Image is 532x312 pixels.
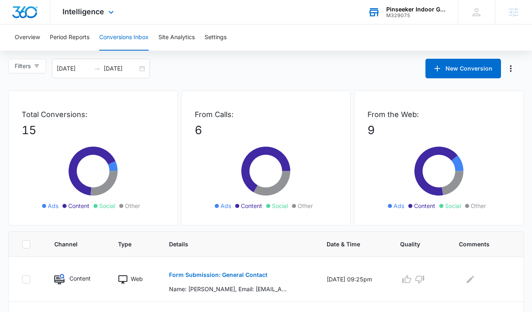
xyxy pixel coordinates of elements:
[62,7,104,16] span: Intelligence
[169,240,295,248] span: Details
[158,24,195,51] button: Site Analytics
[131,274,143,283] p: Web
[68,201,89,210] span: Content
[386,13,446,18] div: account id
[13,13,20,20] img: logo_orange.svg
[22,122,165,139] p: 15
[394,201,404,210] span: Ads
[317,257,391,302] td: [DATE] 09:25pm
[272,201,288,210] span: Social
[367,122,510,139] p: 9
[367,109,510,120] p: From the Web:
[504,62,517,75] button: Manage Numbers
[195,122,338,139] p: 6
[23,13,40,20] div: v 4.0.25
[241,201,262,210] span: Content
[169,265,267,285] button: Form Submission: General Contact
[169,272,267,278] p: Form Submission: General Contact
[21,21,90,28] div: Domain: [DOMAIN_NAME]
[22,109,165,120] p: Total Conversions:
[8,59,46,73] button: Filters
[386,6,446,13] div: account name
[90,48,138,53] div: Keywords by Traffic
[464,273,477,286] button: Edit Comments
[13,21,20,28] img: website_grey.svg
[57,64,91,73] input: Start date
[220,201,231,210] span: Ads
[400,240,427,248] span: Quality
[50,24,89,51] button: Period Reports
[205,24,227,51] button: Settings
[327,240,369,248] span: Date & Time
[169,285,288,293] p: Name: [PERSON_NAME], Email: [EMAIL_ADDRESS][DOMAIN_NAME], Phone: [PHONE_NUMBER], Notes: Hello, I ...
[425,59,501,78] button: New Conversion
[22,47,29,54] img: tab_domain_overview_orange.svg
[99,201,115,210] span: Social
[99,24,149,51] button: Conversions Inbox
[298,201,313,210] span: Other
[118,240,138,248] span: Type
[69,274,91,283] p: Content
[54,240,87,248] span: Channel
[445,201,461,210] span: Social
[31,48,73,53] div: Domain Overview
[94,65,100,72] span: swap-right
[414,201,435,210] span: Content
[48,201,58,210] span: Ads
[459,240,499,248] span: Comments
[471,201,486,210] span: Other
[81,47,88,54] img: tab_keywords_by_traffic_grey.svg
[195,109,338,120] p: From Calls:
[15,62,31,71] span: Filters
[104,64,138,73] input: End date
[94,65,100,72] span: to
[125,201,140,210] span: Other
[15,24,40,51] button: Overview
